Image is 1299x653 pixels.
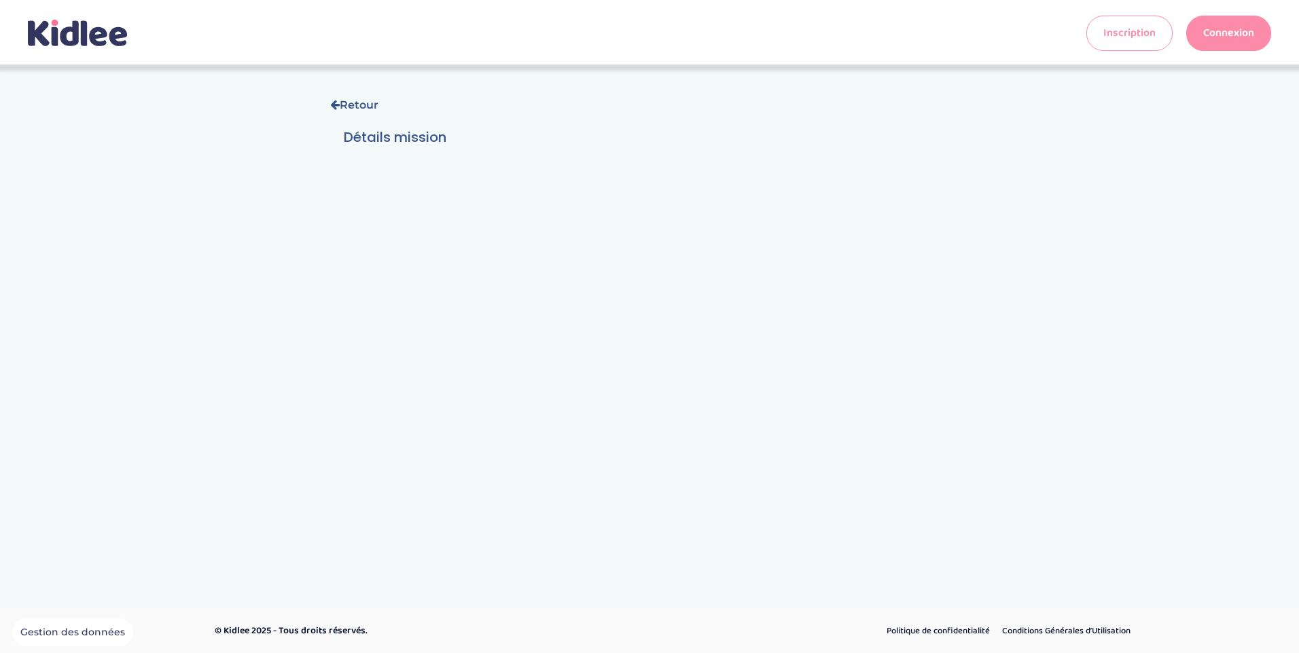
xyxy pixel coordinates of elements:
h3: Détails mission [344,127,955,147]
a: Politique de confidentialité [882,622,995,640]
p: © Kidlee 2025 - Tous droits réservés. [215,624,707,638]
a: Retour [330,98,378,111]
a: Connexion [1186,16,1271,51]
span: Gestion des données [20,627,125,639]
a: Inscription [1086,16,1173,51]
a: Conditions Générales d’Utilisation [997,622,1135,640]
button: Gestion des données [12,618,133,647]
